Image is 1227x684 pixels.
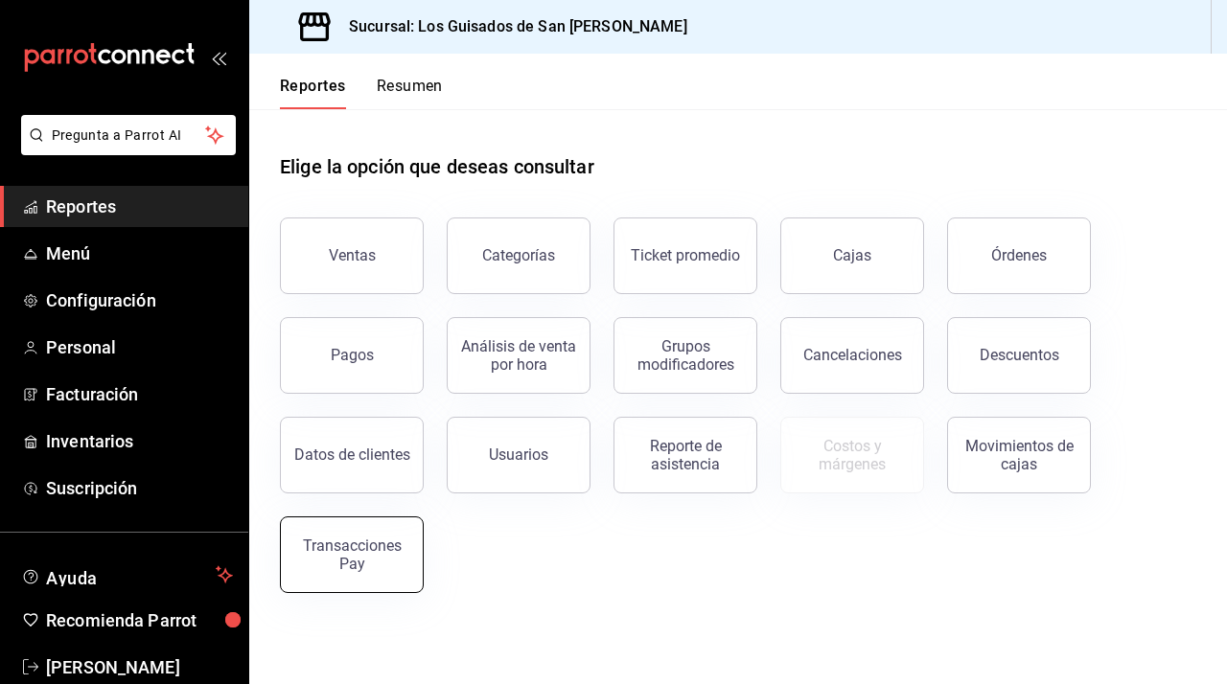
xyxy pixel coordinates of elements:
[377,77,443,109] button: Resumen
[46,287,233,313] span: Configuración
[447,417,590,493] button: Usuarios
[211,50,226,65] button: open_drawer_menu
[780,217,924,294] button: Cajas
[46,475,233,501] span: Suscripción
[280,417,424,493] button: Datos de clientes
[960,437,1078,473] div: Movimientos de cajas
[46,334,233,360] span: Personal
[833,246,871,264] div: Cajas
[294,445,410,464] div: Datos de clientes
[780,417,924,493] button: Contrata inventarios para ver este reporte
[46,563,208,586] span: Ayuda
[991,246,1047,264] div: Órdenes
[613,317,757,394] button: Grupos modificadores
[631,246,740,264] div: Ticket promedio
[46,654,233,680] span: [PERSON_NAME]
[626,437,745,473] div: Reporte de asistencia
[280,516,424,593] button: Transacciones Pay
[793,437,912,473] div: Costos y márgenes
[292,536,411,573] div: Transacciones Pay
[947,317,1091,394] button: Descuentos
[482,246,555,264] div: Categorías
[980,346,1059,364] div: Descuentos
[46,607,233,633] span: Recomienda Parrot
[280,77,346,109] button: Reportes
[947,417,1091,493] button: Movimientos de cajas
[280,152,594,181] h1: Elige la opción que deseas consultar
[459,337,578,374] div: Análisis de venta por hora
[46,381,233,407] span: Facturación
[780,317,924,394] button: Cancelaciones
[613,217,757,294] button: Ticket promedio
[46,194,233,219] span: Reportes
[613,417,757,493] button: Reporte de asistencia
[13,139,236,159] a: Pregunta a Parrot AI
[334,15,687,38] h3: Sucursal: Los Guisados de San [PERSON_NAME]
[447,217,590,294] button: Categorías
[52,125,206,146] span: Pregunta a Parrot AI
[46,428,233,454] span: Inventarios
[447,317,590,394] button: Análisis de venta por hora
[947,217,1091,294] button: Órdenes
[280,217,424,294] button: Ventas
[626,337,745,374] div: Grupos modificadores
[489,445,548,464] div: Usuarios
[46,240,233,266] span: Menú
[329,246,376,264] div: Ventas
[280,77,443,109] div: navigation tabs
[280,317,424,394] button: Pagos
[21,115,236,155] button: Pregunta a Parrot AI
[331,346,374,364] div: Pagos
[803,346,902,364] div: Cancelaciones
